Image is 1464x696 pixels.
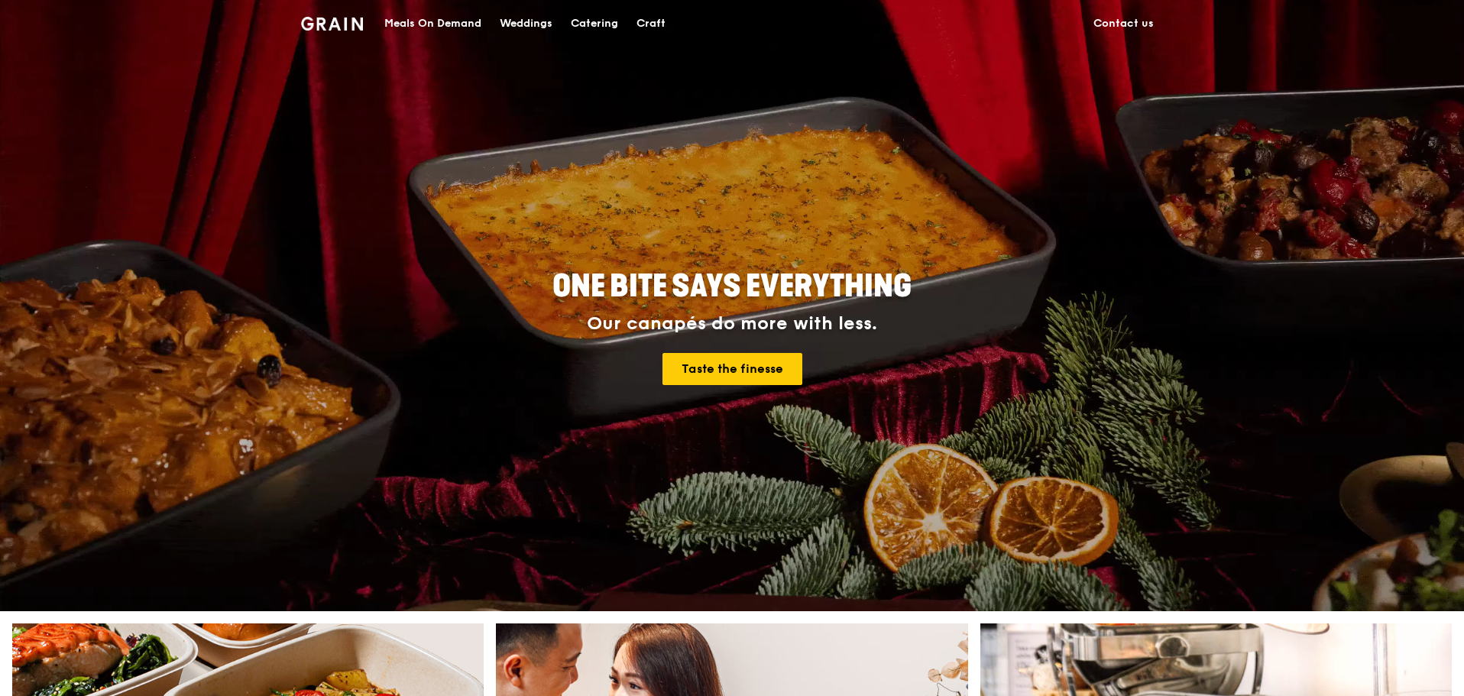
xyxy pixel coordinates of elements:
[627,1,675,47] a: Craft
[562,1,627,47] a: Catering
[500,1,552,47] div: Weddings
[384,1,481,47] div: Meals On Demand
[636,1,666,47] div: Craft
[301,17,363,31] img: Grain
[1084,1,1163,47] a: Contact us
[662,353,802,385] a: Taste the finesse
[457,313,1007,335] div: Our canapés do more with less.
[491,1,562,47] a: Weddings
[552,268,912,305] span: ONE BITE SAYS EVERYTHING
[571,1,618,47] div: Catering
